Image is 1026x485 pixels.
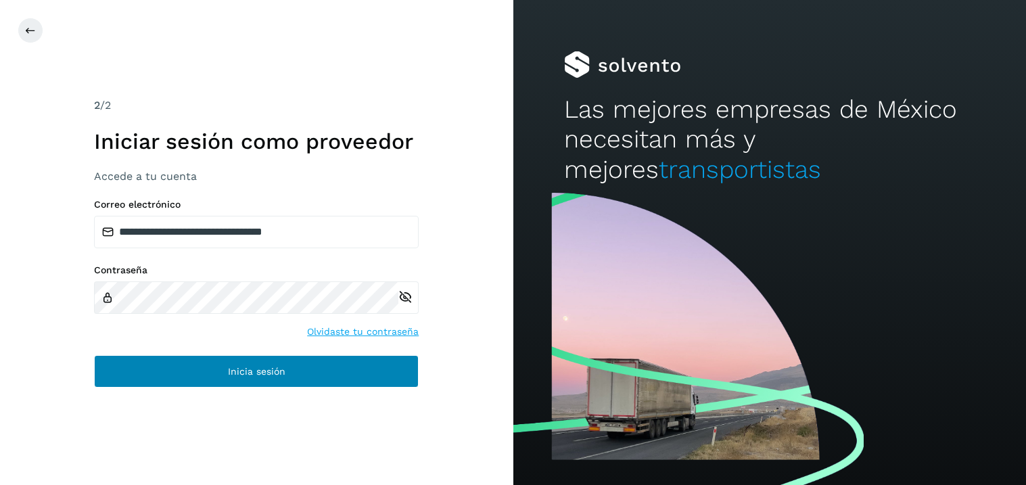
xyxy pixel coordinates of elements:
div: /2 [94,97,419,114]
h2: Las mejores empresas de México necesitan más y mejores [564,95,975,185]
span: Inicia sesión [228,367,285,376]
span: 2 [94,99,100,112]
button: Inicia sesión [94,355,419,388]
h1: Iniciar sesión como proveedor [94,129,419,154]
span: transportistas [659,155,821,184]
label: Contraseña [94,264,419,276]
h3: Accede a tu cuenta [94,170,419,183]
label: Correo electrónico [94,199,419,210]
a: Olvidaste tu contraseña [307,325,419,339]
